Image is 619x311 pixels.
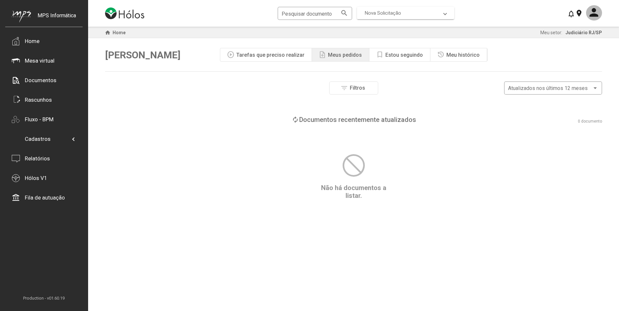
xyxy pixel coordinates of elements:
[328,52,362,58] div: Meus pedidos
[446,52,480,58] div: Meu histórico
[38,12,76,29] div: MPS Informática
[578,119,602,124] div: 0 documento
[357,7,454,19] mat-expansion-panel-header: Nova Solicitação
[105,7,144,19] img: logo-holos.png
[25,175,47,181] div: Hólos V1
[105,49,180,61] span: [PERSON_NAME]
[25,116,54,123] div: Fluxo - BPM
[385,52,423,58] div: Estou seguindo
[321,184,386,200] span: Não há documentos a listar.
[12,129,76,149] mat-expansion-panel-header: Cadastros
[113,30,126,35] span: Home
[25,155,50,162] div: Relatórios
[25,38,39,44] div: Home
[329,81,378,95] button: Filtros
[25,77,56,83] div: Documentos
[540,30,562,35] span: Meu setor:
[340,84,348,92] mat-icon: filter_list
[508,85,588,91] span: Atualizados nos últimos 12 meses
[437,51,445,59] mat-icon: history
[25,57,54,64] div: Mesa virtual
[376,51,384,59] mat-icon: bookmark
[365,10,401,16] span: Nova Solicitação
[25,96,52,103] div: Rascunhos
[318,51,326,59] mat-icon: note_add
[565,30,602,35] span: Judiciário RJ/SP
[25,194,65,201] div: Fila de autuação
[291,116,299,124] mat-icon: loop
[340,152,367,179] mat-icon: block
[340,9,348,17] mat-icon: search
[227,51,235,59] mat-icon: play_circle
[299,116,416,124] div: Documentos recentemente atualizados
[25,136,51,142] div: Cadastros
[350,85,365,91] span: Filtros
[104,29,112,37] mat-icon: home
[236,52,304,58] div: Tarefas que preciso realizar
[5,296,83,301] span: Production - v01.60.19
[12,10,31,22] img: mps-image-cropped.png
[575,9,583,17] mat-icon: location_on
